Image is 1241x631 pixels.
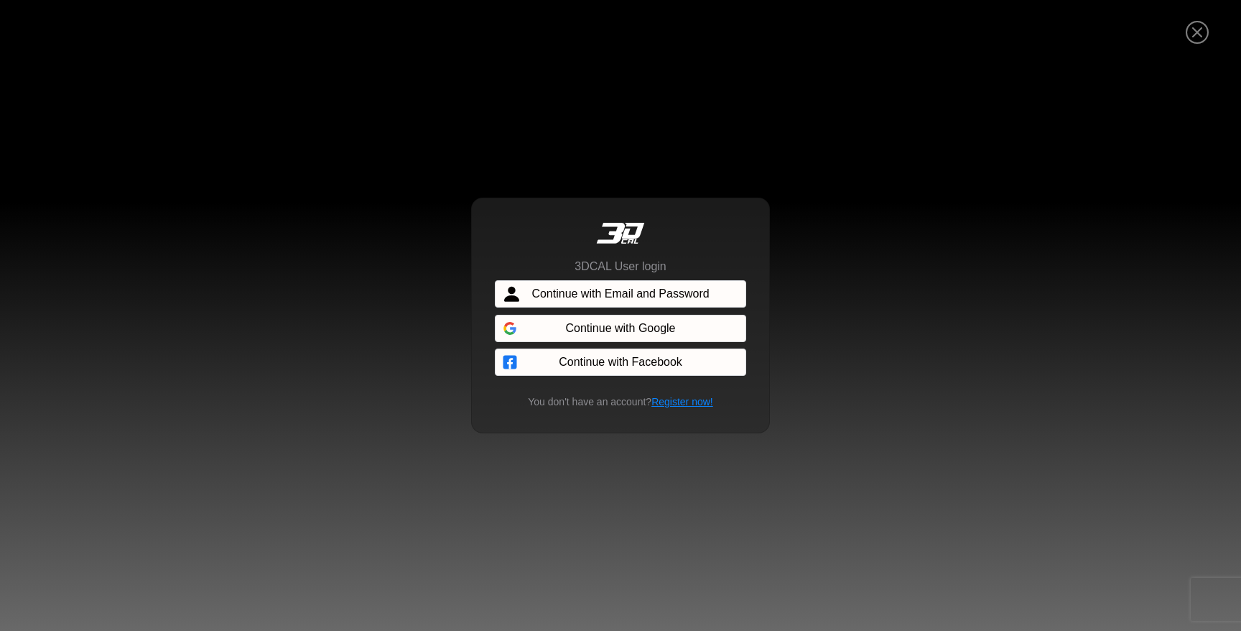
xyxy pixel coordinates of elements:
a: Register now! [651,396,713,407]
h6: 3DCAL User login [575,259,666,273]
button: Continue with Email and Password [495,280,746,308]
small: You don't have an account? [519,395,721,410]
span: Continue with Email and Password [531,285,709,303]
span: Continue with Facebook [559,354,682,371]
button: Continue with Facebook [495,349,746,376]
button: Close [1179,13,1217,53]
iframe: Sign in with Google Button [488,313,652,345]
